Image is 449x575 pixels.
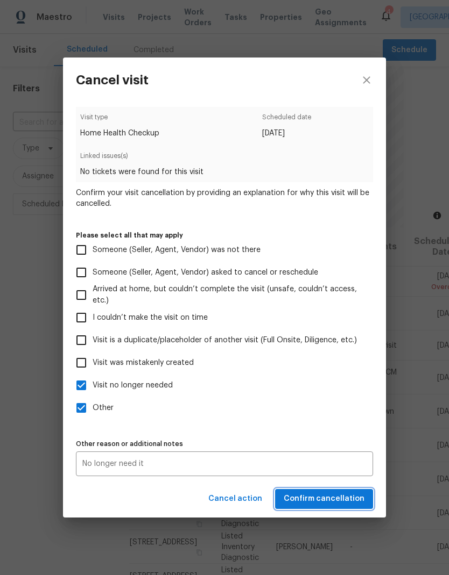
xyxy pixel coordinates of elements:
[208,492,262,506] span: Cancel action
[262,112,311,128] span: Scheduled date
[76,232,373,239] label: Please select all that may apply
[76,441,373,447] label: Other reason or additional notes
[93,284,364,306] span: Arrived at home, but couldn’t complete the visit (unsafe, couldn’t access, etc.)
[93,357,194,369] span: Visit was mistakenly created
[76,188,373,209] span: Confirm your visit cancellation by providing an explanation for why this visit will be cancelled.
[93,335,357,346] span: Visit is a duplicate/placeholder of another visit (Full Onsite, Diligence, etc.)
[80,150,368,167] span: Linked issues(s)
[204,489,266,509] button: Cancel action
[275,489,373,509] button: Confirm cancellation
[80,112,159,128] span: Visit type
[262,128,311,139] span: [DATE]
[347,57,386,103] button: close
[93,245,261,256] span: Someone (Seller, Agent, Vendor) was not there
[93,380,173,391] span: Visit no longer needed
[76,73,149,88] h3: Cancel visit
[93,402,114,414] span: Other
[80,128,159,139] span: Home Health Checkup
[284,492,364,506] span: Confirm cancellation
[93,267,318,278] span: Someone (Seller, Agent, Vendor) asked to cancel or reschedule
[80,167,368,177] span: No tickets were found for this visit
[93,312,208,324] span: I couldn’t make the visit on time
